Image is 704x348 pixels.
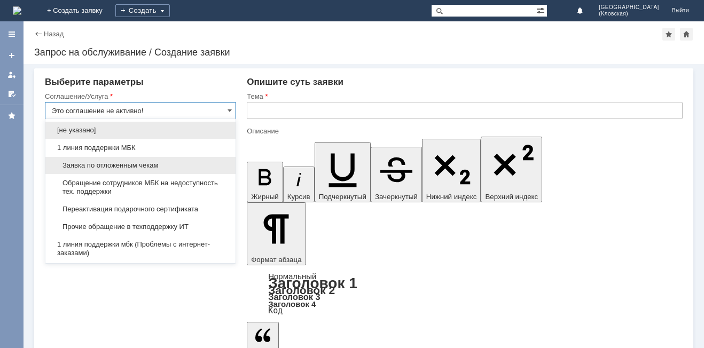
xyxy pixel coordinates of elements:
button: Курсив [283,167,315,202]
a: Заголовок 3 [268,292,320,302]
div: Запрос на обслуживание / Создание заявки [34,47,693,58]
span: Курсив [287,193,310,201]
div: Сделать домашней страницей [680,28,693,41]
span: 1 линия поддержки МБК [52,144,229,152]
div: Тема [247,93,680,100]
a: Заголовок 2 [268,284,335,296]
button: Подчеркнутый [315,142,371,202]
button: Жирный [247,162,283,202]
div: Соглашение/Услуга [45,93,234,100]
span: Выберите параметры [45,77,144,87]
span: Опишите суть заявки [247,77,343,87]
img: logo [13,6,21,15]
span: 1 линия поддержки мбк (Проблемы с интернет-заказами) [52,240,229,257]
span: (Кловская) [599,11,659,17]
button: Верхний индекс [481,137,542,202]
a: Создать заявку [3,47,20,64]
a: Заголовок 1 [268,275,357,291]
a: Мои согласования [3,85,20,102]
span: Нижний индекс [426,193,477,201]
span: Расширенный поиск [536,5,547,15]
div: Формат абзаца [247,273,683,314]
span: Прочие обращение в техподдержку ИТ [52,223,229,231]
button: Формат абзаца [247,202,306,265]
span: Обращение сотрудников МБК на недоступность тех. поддержки [52,179,229,196]
a: Нормальный [268,272,316,281]
div: Описание [247,128,680,135]
span: Жирный [251,193,279,201]
a: Код [268,306,283,315]
span: [GEOGRAPHIC_DATA] [599,4,659,11]
a: Назад [44,30,64,38]
button: Зачеркнутый [371,147,422,202]
div: Создать [115,4,170,17]
span: Подчеркнутый [319,193,366,201]
a: Мои заявки [3,66,20,83]
span: [не указано] [52,126,229,135]
button: Нижний индекс [422,139,481,202]
span: Верхний индекс [485,193,538,201]
span: Заявка по отложенным чекам [52,161,229,170]
div: Добавить в избранное [662,28,675,41]
span: Формат абзаца [251,256,301,264]
a: Перейти на домашнюю страницу [13,6,21,15]
span: Переактивация подарочного сертификата [52,205,229,213]
a: Заголовок 4 [268,299,316,309]
span: Зачеркнутый [375,193,418,201]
